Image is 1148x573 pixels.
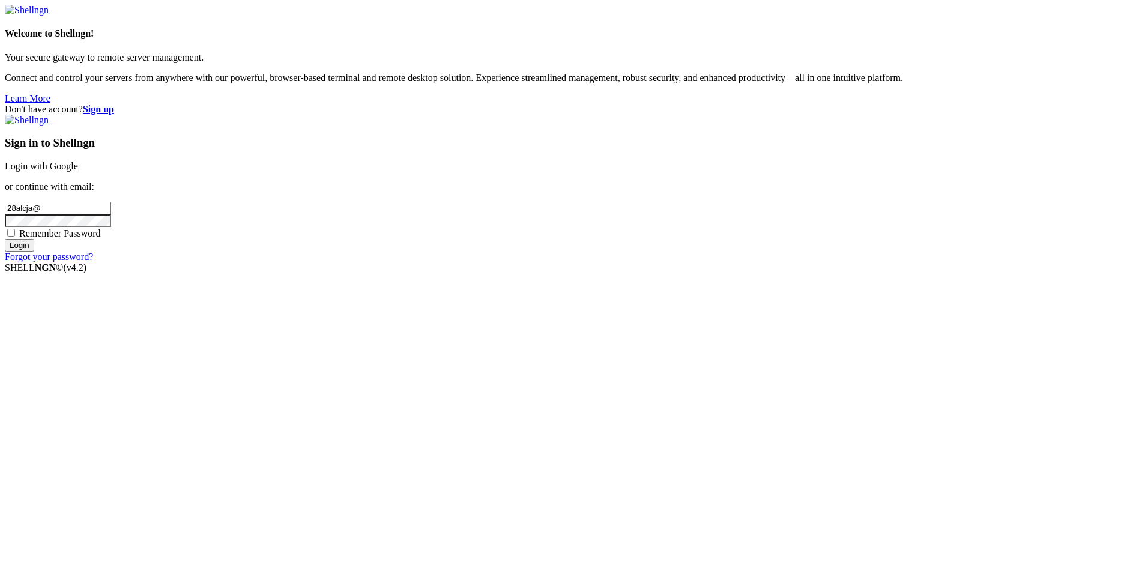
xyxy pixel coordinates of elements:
p: or continue with email: [5,181,1143,192]
img: Shellngn [5,115,49,126]
input: Login [5,239,34,252]
p: Your secure gateway to remote server management. [5,52,1143,63]
h4: Welcome to Shellngn! [5,28,1143,39]
p: Connect and control your servers from anywhere with our powerful, browser-based terminal and remo... [5,73,1143,83]
a: Learn More [5,93,50,103]
a: Forgot your password? [5,252,93,262]
img: Shellngn [5,5,49,16]
a: Sign up [83,104,114,114]
span: Remember Password [19,228,101,238]
span: 4.2.0 [64,262,87,273]
input: Email address [5,202,111,214]
span: SHELL © [5,262,86,273]
b: NGN [35,262,56,273]
div: Don't have account? [5,104,1143,115]
h3: Sign in to Shellngn [5,136,1143,150]
input: Remember Password [7,229,15,237]
a: Login with Google [5,161,78,171]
